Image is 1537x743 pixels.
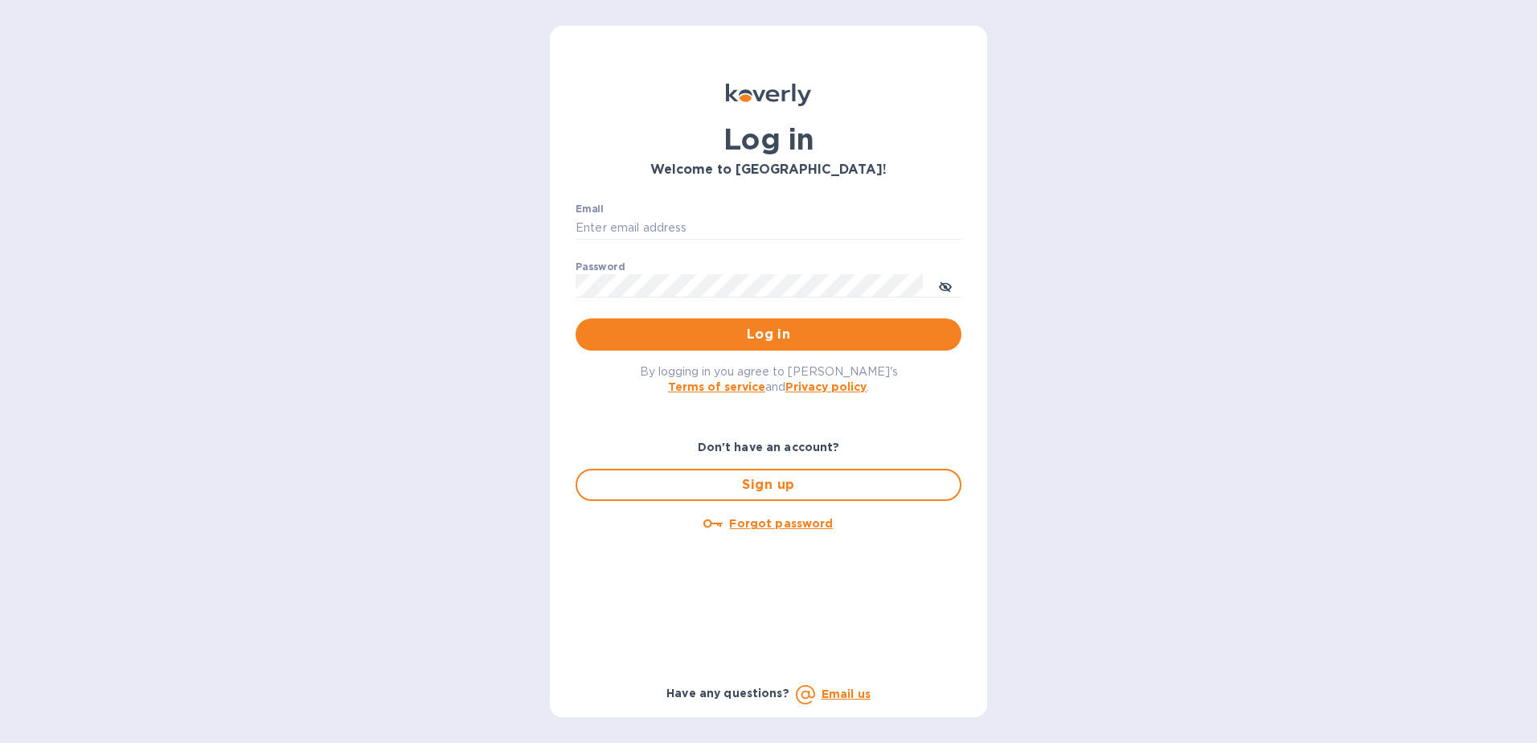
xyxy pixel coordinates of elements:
[666,687,789,700] b: Have any questions?
[698,441,840,454] b: Don't have an account?
[576,122,961,156] h1: Log in
[576,318,961,351] button: Log in
[822,688,871,700] a: Email us
[576,162,961,178] h3: Welcome to [GEOGRAPHIC_DATA]!
[588,325,949,344] span: Log in
[576,216,961,240] input: Enter email address
[929,269,961,302] button: toggle password visibility
[668,380,765,393] a: Terms of service
[785,380,867,393] a: Privacy policy
[726,84,811,106] img: Koverly
[576,469,961,501] button: Sign up
[590,475,947,495] span: Sign up
[729,517,833,530] u: Forgot password
[640,365,898,393] span: By logging in you agree to [PERSON_NAME]'s and .
[576,262,625,272] label: Password
[576,204,604,214] label: Email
